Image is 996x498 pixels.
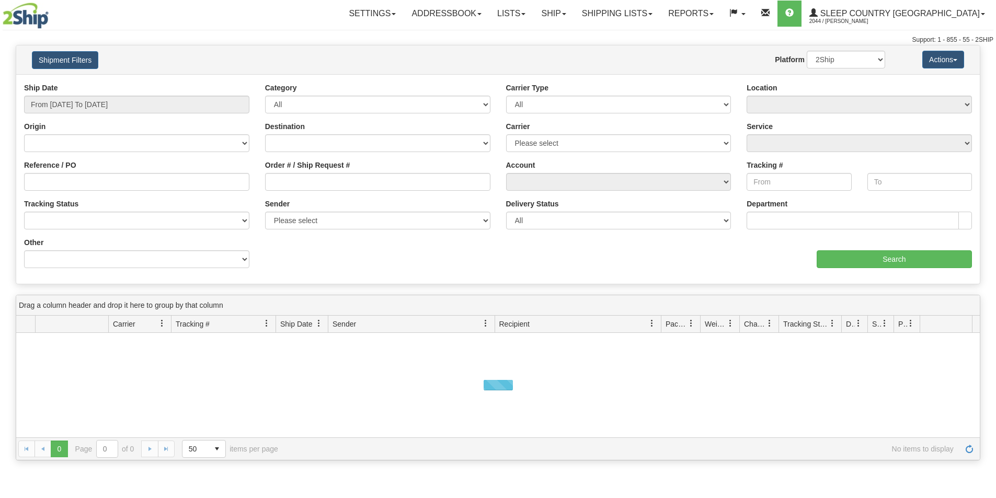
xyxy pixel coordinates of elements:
[489,1,533,27] a: Lists
[24,160,76,170] label: Reference / PO
[499,319,530,329] span: Recipient
[747,121,773,132] label: Service
[32,51,98,69] button: Shipment Filters
[506,121,530,132] label: Carrier
[533,1,574,27] a: Ship
[872,319,881,329] span: Shipment Issues
[182,440,226,458] span: Page sizes drop down
[574,1,660,27] a: Shipping lists
[265,160,350,170] label: Order # / Ship Request #
[75,440,134,458] span: Page of 0
[265,83,297,93] label: Category
[705,319,727,329] span: Weight
[902,315,920,332] a: Pickup Status filter column settings
[310,315,328,332] a: Ship Date filter column settings
[24,237,43,248] label: Other
[867,173,972,191] input: To
[876,315,894,332] a: Shipment Issues filter column settings
[922,51,964,68] button: Actions
[16,295,980,316] div: grid grouping header
[3,3,49,29] img: logo2044.jpg
[761,315,779,332] a: Charge filter column settings
[280,319,312,329] span: Ship Date
[898,319,907,329] span: Pickup Status
[802,1,993,27] a: Sleep Country [GEOGRAPHIC_DATA] 2044 / [PERSON_NAME]
[643,315,661,332] a: Recipient filter column settings
[775,54,805,65] label: Platform
[961,441,978,457] a: Refresh
[265,121,305,132] label: Destination
[783,319,829,329] span: Tracking Status
[809,16,888,27] span: 2044 / [PERSON_NAME]
[846,319,855,329] span: Delivery Status
[506,83,548,93] label: Carrier Type
[24,199,78,209] label: Tracking Status
[818,9,980,18] span: Sleep Country [GEOGRAPHIC_DATA]
[24,121,45,132] label: Origin
[477,315,495,332] a: Sender filter column settings
[747,83,777,93] label: Location
[341,1,404,27] a: Settings
[265,199,290,209] label: Sender
[189,444,202,454] span: 50
[258,315,276,332] a: Tracking # filter column settings
[333,319,356,329] span: Sender
[744,319,766,329] span: Charge
[153,315,171,332] a: Carrier filter column settings
[817,250,972,268] input: Search
[660,1,722,27] a: Reports
[404,1,489,27] a: Addressbook
[113,319,135,329] span: Carrier
[823,315,841,332] a: Tracking Status filter column settings
[182,440,278,458] span: items per page
[293,445,954,453] span: No items to display
[506,199,559,209] label: Delivery Status
[850,315,867,332] a: Delivery Status filter column settings
[506,160,535,170] label: Account
[682,315,700,332] a: Packages filter column settings
[747,173,851,191] input: From
[666,319,688,329] span: Packages
[3,36,993,44] div: Support: 1 - 855 - 55 - 2SHIP
[747,199,787,209] label: Department
[176,319,210,329] span: Tracking #
[209,441,225,457] span: select
[24,83,58,93] label: Ship Date
[722,315,739,332] a: Weight filter column settings
[51,441,67,457] span: Page 0
[747,160,783,170] label: Tracking #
